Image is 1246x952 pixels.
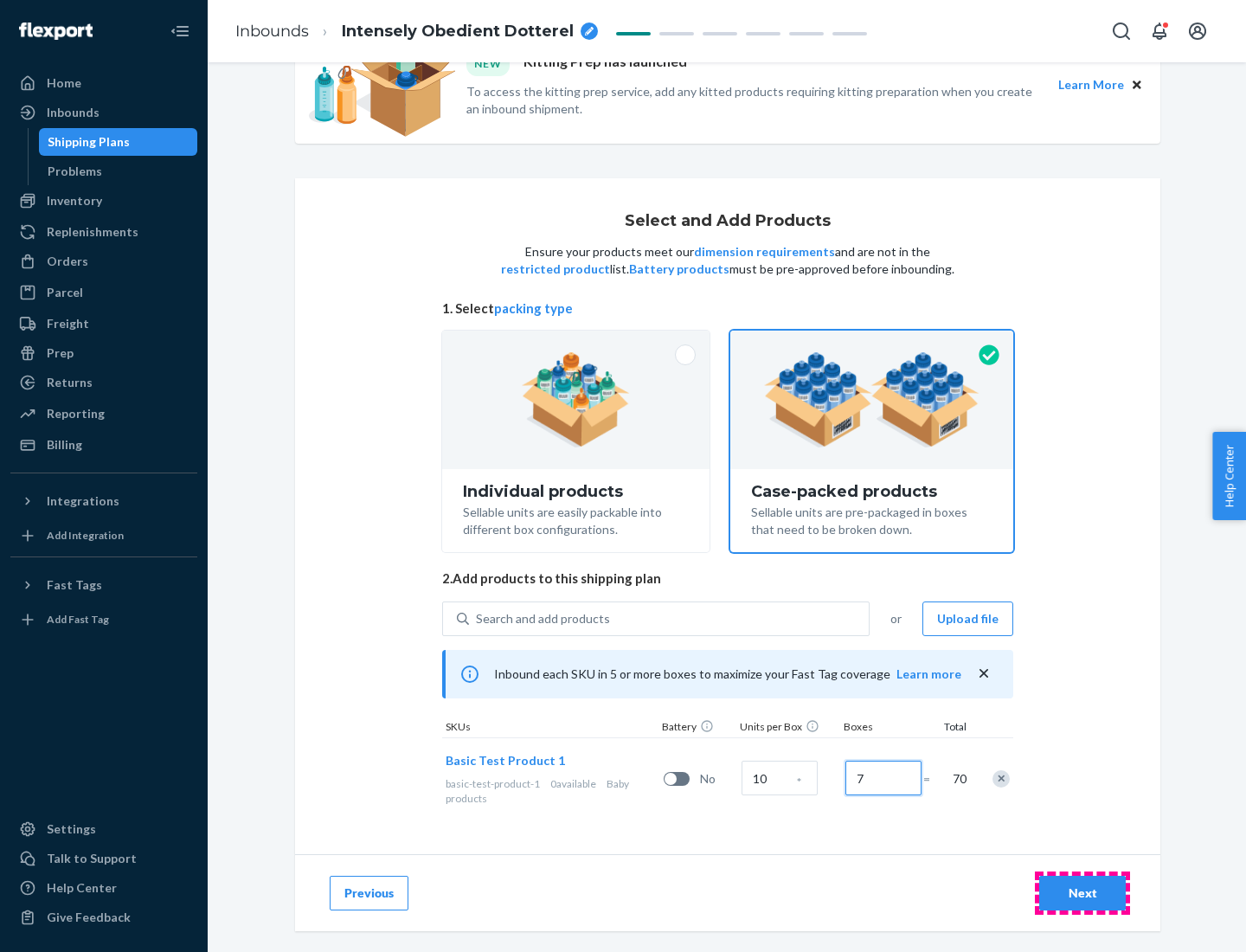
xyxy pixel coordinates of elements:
[522,352,630,447] img: individual-pack.facf35554cb0f1810c75b2bd6df2d64e.png
[47,74,81,92] div: Home
[10,522,197,550] a: Add Integration
[39,158,198,185] a: Problems
[751,483,992,500] div: Case-packed products
[10,187,197,215] a: Inventory
[342,21,574,43] span: Intensely Obedient Dotterel
[10,69,197,97] a: Home
[1180,14,1215,48] button: Open account menu
[927,719,970,737] div: Total
[923,770,941,788] span: =
[10,400,197,428] a: Reporting
[10,815,197,843] a: Settings
[47,405,105,422] div: Reporting
[442,719,658,737] div: SKUs
[1212,432,1246,520] button: Help Center
[10,310,197,338] a: Freight
[1058,75,1124,94] button: Learn More
[466,83,1043,118] p: To access the kitting prep service, add any kitted products requiring kitting preparation when yo...
[10,874,197,902] a: Help Center
[47,253,88,270] div: Orders
[10,606,197,634] a: Add Fast Tag
[845,761,922,795] input: Number of boxes
[10,487,197,515] button: Integrations
[476,610,610,627] div: Search and add products
[625,213,831,230] h1: Select and Add Products
[10,99,197,126] a: Inbounds
[550,777,596,790] span: 0 available
[442,299,1013,318] span: 1. Select
[47,492,119,510] div: Integrations
[494,299,573,318] button: packing type
[10,339,197,367] a: Prep
[949,770,967,788] span: 70
[10,218,197,246] a: Replenishments
[47,284,83,301] div: Parcel
[222,6,612,57] ol: breadcrumbs
[47,820,96,838] div: Settings
[1039,876,1126,910] button: Next
[764,352,979,447] img: case-pack.59cecea509d18c883b923b81aeac6d0b.png
[47,436,82,453] div: Billing
[463,483,689,500] div: Individual products
[47,374,93,391] div: Returns
[47,612,109,627] div: Add Fast Tag
[10,571,197,599] button: Fast Tags
[47,344,74,362] div: Prep
[10,248,197,275] a: Orders
[48,163,102,180] div: Problems
[629,261,729,278] button: Battery products
[47,528,124,543] div: Add Integration
[47,879,117,897] div: Help Center
[10,279,197,306] a: Parcel
[446,752,565,769] button: Basic Test Product 1
[47,104,100,121] div: Inbounds
[896,666,961,683] button: Learn more
[1054,884,1111,902] div: Next
[47,192,102,209] div: Inventory
[658,719,736,737] div: Battery
[975,665,992,683] button: close
[330,876,408,910] button: Previous
[742,761,818,795] input: Case Quantity
[10,369,197,396] a: Returns
[163,14,197,48] button: Close Navigation
[700,770,735,788] span: No
[47,909,131,926] div: Give Feedback
[523,52,687,75] p: Kitting Prep has launched
[466,52,510,75] div: NEW
[992,770,1010,788] div: Remove Item
[442,569,1013,588] span: 2. Add products to this shipping plan
[446,753,565,768] span: Basic Test Product 1
[751,500,992,538] div: Sellable units are pre-packaged in boxes that need to be broken down.
[442,650,1013,698] div: Inbound each SKU in 5 or more boxes to maximize your Fast Tag coverage
[48,133,130,151] div: Shipping Plans
[47,576,102,594] div: Fast Tags
[10,904,197,931] button: Give Feedback
[1104,14,1139,48] button: Open Search Box
[890,610,902,627] span: or
[10,845,197,872] a: Talk to Support
[694,243,835,261] button: dimension requirements
[922,601,1013,636] button: Upload file
[446,777,540,790] span: basic-test-product-1
[501,261,610,278] button: restricted product
[47,850,137,867] div: Talk to Support
[47,223,138,241] div: Replenishments
[736,719,840,737] div: Units per Box
[1127,75,1146,94] button: Close
[463,500,689,538] div: Sellable units are easily packable into different box configurations.
[10,431,197,459] a: Billing
[840,719,927,737] div: Boxes
[1142,14,1177,48] button: Open notifications
[235,22,309,41] a: Inbounds
[19,23,93,40] img: Flexport logo
[47,315,89,332] div: Freight
[446,776,657,806] div: Baby products
[499,243,956,278] p: Ensure your products meet our and are not in the list. must be pre-approved before inbounding.
[39,128,198,156] a: Shipping Plans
